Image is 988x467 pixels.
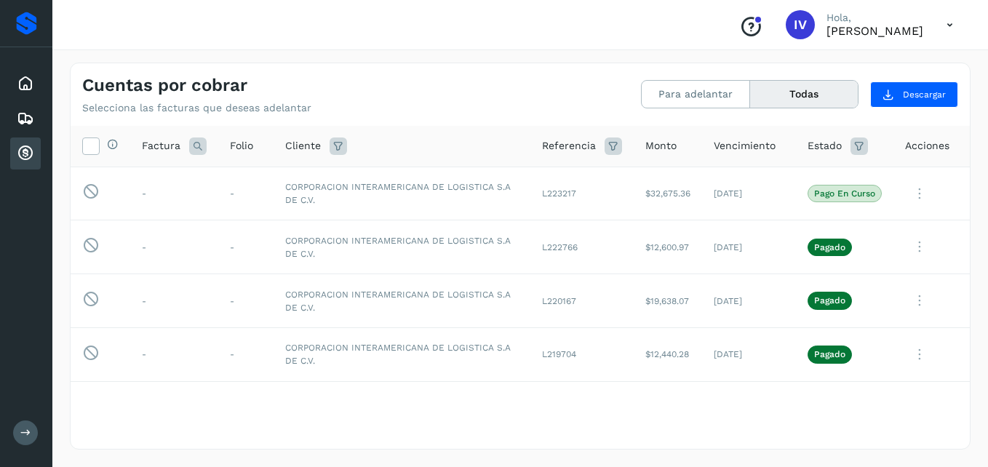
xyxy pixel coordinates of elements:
[814,188,875,199] p: Pago en curso
[634,381,702,435] td: $12,404.00
[814,242,845,252] p: Pagado
[542,138,596,153] span: Referencia
[814,349,845,359] p: Pagado
[702,274,796,328] td: [DATE]
[274,327,530,381] td: CORPORACION INTERAMERICANA DE LOGISTICA S.A DE C.V.
[826,24,923,38] p: Irma Vargas Netro
[530,220,634,274] td: L222766
[634,220,702,274] td: $12,600.97
[82,102,311,114] p: Selecciona las facturas que deseas adelantar
[274,220,530,274] td: CORPORACION INTERAMERICANA DE LOGISTICA S.A DE C.V.
[285,138,321,153] span: Cliente
[634,167,702,220] td: $32,675.36
[634,274,702,328] td: $19,638.07
[130,220,218,274] td: -
[10,68,41,100] div: Inicio
[530,327,634,381] td: L219704
[230,138,253,153] span: Folio
[530,274,634,328] td: L220167
[10,103,41,135] div: Embarques
[702,167,796,220] td: [DATE]
[826,12,923,24] p: Hola,
[750,81,858,108] button: Todas
[634,327,702,381] td: $12,440.28
[702,220,796,274] td: [DATE]
[130,167,218,220] td: -
[218,274,274,328] td: -
[218,327,274,381] td: -
[903,88,946,101] span: Descargar
[905,138,949,153] span: Acciones
[814,295,845,306] p: Pagado
[714,138,776,153] span: Vencimiento
[218,381,274,435] td: -
[274,167,530,220] td: CORPORACION INTERAMERICANA DE LOGISTICA S.A DE C.V.
[218,167,274,220] td: -
[870,81,958,108] button: Descargar
[274,381,530,435] td: CORPORACION INTERAMERICANA DE LOGISTICA S.A DE C.V.
[808,138,842,153] span: Estado
[530,381,634,435] td: L219463
[142,138,180,153] span: Factura
[130,274,218,328] td: -
[130,381,218,435] td: -
[218,220,274,274] td: -
[645,138,677,153] span: Monto
[130,327,218,381] td: -
[642,81,750,108] button: Para adelantar
[702,381,796,435] td: 19/ago/2025
[82,75,247,96] h4: Cuentas por cobrar
[530,167,634,220] td: L223217
[702,327,796,381] td: [DATE]
[10,137,41,169] div: Cuentas por cobrar
[274,274,530,328] td: CORPORACION INTERAMERICANA DE LOGISTICA S.A DE C.V.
